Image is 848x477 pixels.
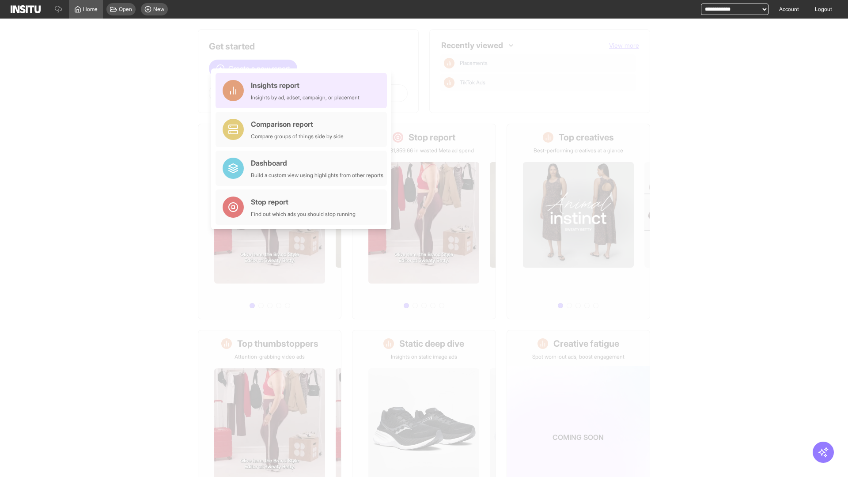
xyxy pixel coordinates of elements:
[119,6,132,13] span: Open
[83,6,98,13] span: Home
[251,211,356,218] div: Find out which ads you should stop running
[11,5,41,13] img: Logo
[251,158,383,168] div: Dashboard
[251,80,360,91] div: Insights report
[251,119,344,129] div: Comparison report
[153,6,164,13] span: New
[251,172,383,179] div: Build a custom view using highlights from other reports
[251,133,344,140] div: Compare groups of things side by side
[251,197,356,207] div: Stop report
[251,94,360,101] div: Insights by ad, adset, campaign, or placement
